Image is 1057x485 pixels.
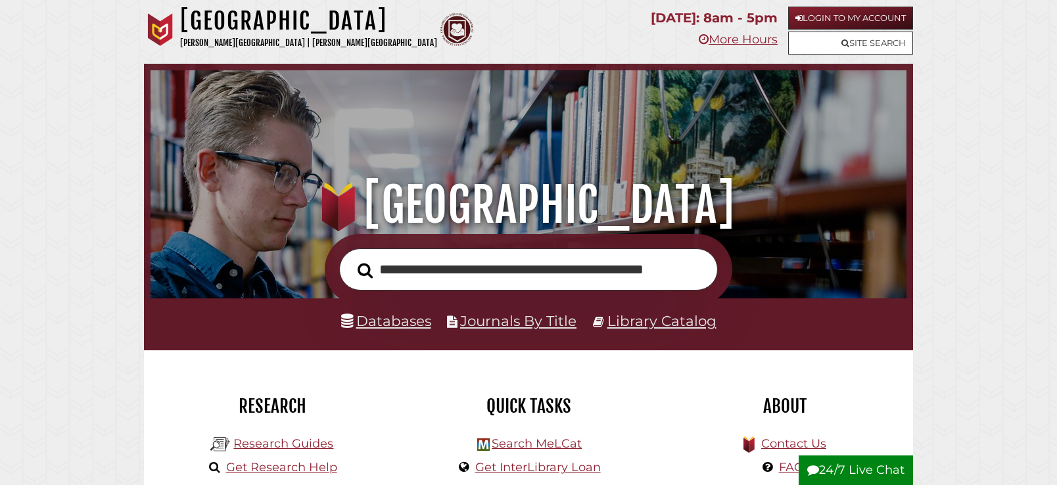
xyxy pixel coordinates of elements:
[667,395,903,417] h2: About
[475,460,601,474] a: Get InterLibrary Loan
[440,13,473,46] img: Calvin Theological Seminary
[779,460,810,474] a: FAQs
[651,7,778,30] p: [DATE]: 8am - 5pm
[460,312,576,329] a: Journals By Title
[410,395,647,417] h2: Quick Tasks
[180,35,437,51] p: [PERSON_NAME][GEOGRAPHIC_DATA] | [PERSON_NAME][GEOGRAPHIC_DATA]
[210,434,230,454] img: Hekman Library Logo
[607,312,716,329] a: Library Catalog
[788,7,913,30] a: Login to My Account
[154,395,390,417] h2: Research
[180,7,437,35] h1: [GEOGRAPHIC_DATA]
[226,460,337,474] a: Get Research Help
[341,312,431,329] a: Databases
[761,436,826,451] a: Contact Us
[351,259,379,283] button: Search
[233,436,333,451] a: Research Guides
[358,262,373,279] i: Search
[699,32,778,47] a: More Hours
[144,13,177,46] img: Calvin University
[492,436,582,451] a: Search MeLCat
[788,32,913,55] a: Site Search
[166,176,891,234] h1: [GEOGRAPHIC_DATA]
[477,438,490,451] img: Hekman Library Logo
